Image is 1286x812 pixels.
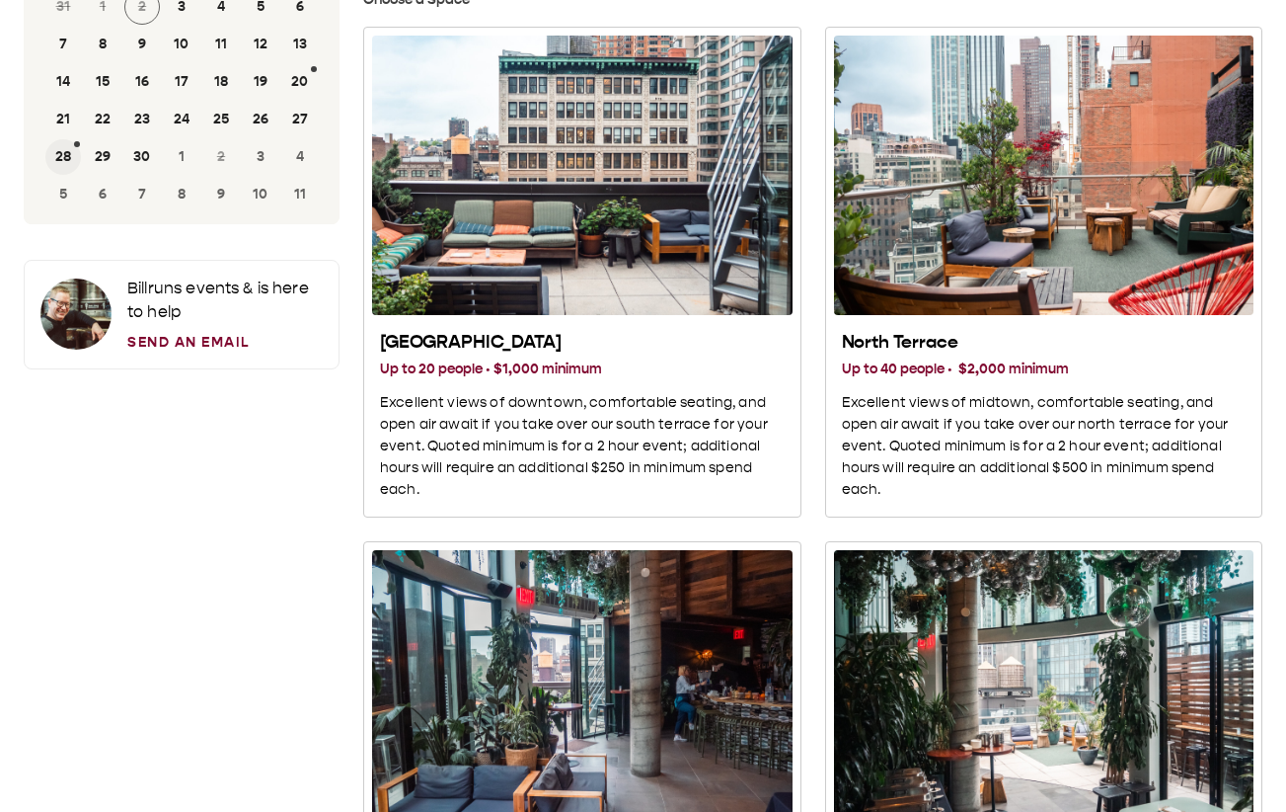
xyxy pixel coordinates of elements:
[282,102,318,137] button: 27
[243,139,278,175] button: 3
[85,64,120,100] button: 15
[85,139,120,175] button: 29
[203,177,239,212] button: 9
[124,102,160,137] button: 23
[85,102,120,137] button: 22
[243,64,278,100] button: 19
[124,27,160,62] button: 9
[85,27,120,62] button: 8
[243,27,278,62] button: 12
[380,359,785,380] h3: Up to 20 people · $1,000 minimum
[45,64,81,100] button: 14
[45,139,81,175] button: 28
[842,359,1247,380] h3: Up to 40 people · $2,000 minimum
[203,64,239,100] button: 18
[85,177,120,212] button: 6
[380,392,785,501] p: Excellent views of downtown, comfortable seating, and open air await if you take over our south t...
[282,27,318,62] button: 13
[363,27,801,518] button: South Terrace
[124,139,160,175] button: 30
[842,331,1247,355] h2: North Terrace
[164,177,199,212] button: 8
[203,27,239,62] button: 11
[243,102,278,137] button: 26
[164,102,199,137] button: 24
[380,331,785,355] h2: [GEOGRAPHIC_DATA]
[164,139,199,175] button: 1
[45,102,81,137] button: 21
[842,392,1247,501] p: Excellent views of midtown, comfortable seating, and open air await if you take over our north te...
[825,27,1263,518] button: North Terrace
[45,27,81,62] button: 7
[282,64,318,100] button: 20
[127,332,323,353] a: Send an Email
[282,139,318,175] button: 4
[243,177,278,212] button: 10
[282,177,318,212] button: 11
[127,277,323,324] p: Bill runs events & is here to help
[164,27,199,62] button: 10
[203,102,239,137] button: 25
[124,64,160,100] button: 16
[124,177,160,212] button: 7
[164,64,199,100] button: 17
[45,177,81,212] button: 5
